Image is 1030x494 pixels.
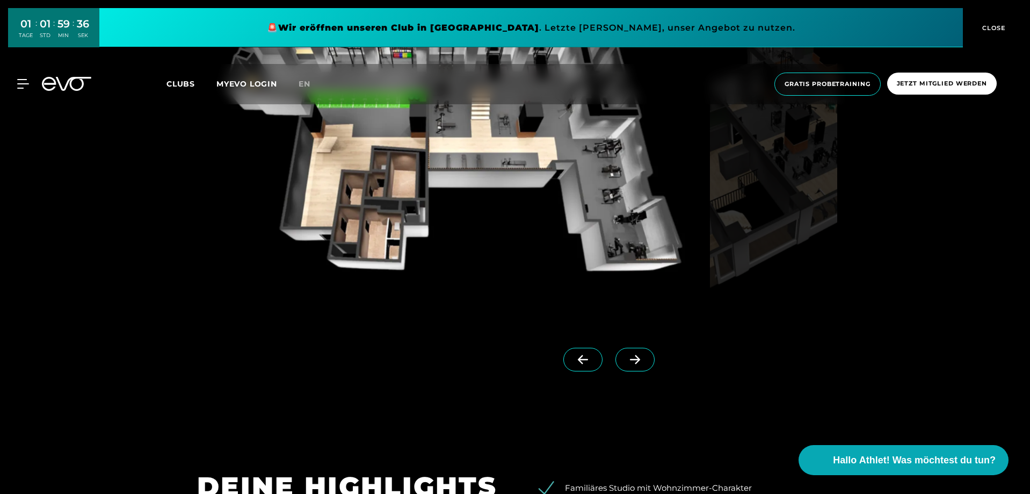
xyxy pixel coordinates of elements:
span: CLOSE [980,23,1006,33]
a: Jetzt Mitglied werden [884,73,1000,96]
button: CLOSE [963,8,1022,47]
button: Hallo Athlet! Was möchtest du tun? [799,445,1009,475]
div: 01 [40,16,50,32]
div: 01 [19,16,33,32]
a: en [299,78,323,90]
div: 59 [57,16,70,32]
div: TAGE [19,32,33,39]
div: : [72,17,74,46]
span: Jetzt Mitglied werden [897,79,987,88]
span: Clubs [166,79,195,89]
span: Hallo Athlet! Was möchtest du tun? [833,453,996,468]
a: MYEVO LOGIN [216,79,277,89]
div: STD [40,32,50,39]
span: Gratis Probetraining [785,80,871,89]
div: : [35,17,37,46]
div: 36 [77,16,89,32]
span: en [299,79,310,89]
div: MIN [57,32,70,39]
a: Gratis Probetraining [771,73,884,96]
a: Clubs [166,78,216,89]
div: : [53,17,55,46]
div: SEK [77,32,89,39]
